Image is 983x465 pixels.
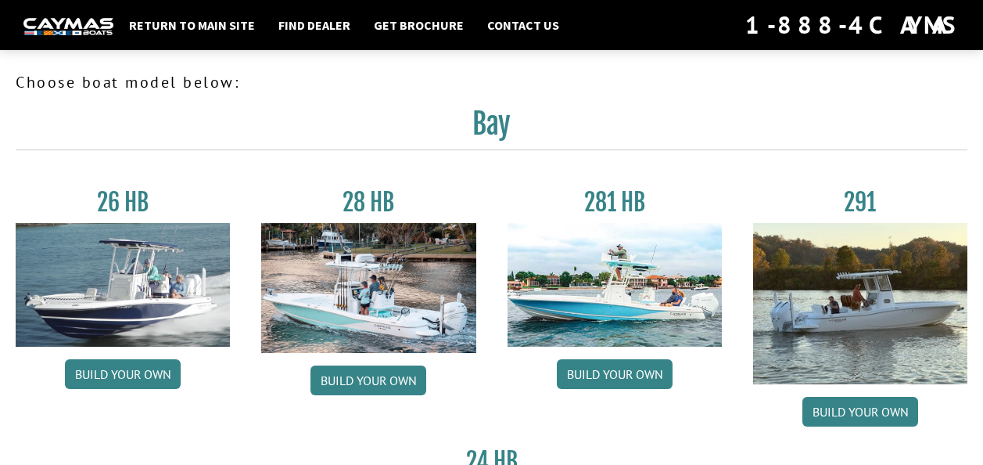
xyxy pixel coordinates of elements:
a: Build your own [802,397,918,427]
a: Find Dealer [271,15,358,35]
h3: 28 HB [261,188,475,217]
a: Build your own [65,359,181,389]
h3: 26 HB [16,188,230,217]
a: Build your own [557,359,673,389]
img: 28-hb-twin.jpg [508,223,722,347]
a: Contact Us [479,15,567,35]
p: Choose boat model below: [16,70,967,94]
h2: Bay [16,106,967,150]
h3: 281 HB [508,188,722,217]
img: white-logo-c9c8dbefe5ff5ceceb0f0178aa75bf4bb51f6bca0971e226c86eb53dfe498488.png [23,18,113,34]
img: 28_hb_thumbnail_for_caymas_connect.jpg [261,223,475,353]
img: 26_new_photo_resized.jpg [16,223,230,347]
h3: 291 [753,188,967,217]
a: Get Brochure [366,15,472,35]
img: 291_Thumbnail.jpg [753,223,967,384]
a: Return to main site [121,15,263,35]
a: Build your own [310,366,426,395]
div: 1-888-4CAYMAS [745,8,960,42]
